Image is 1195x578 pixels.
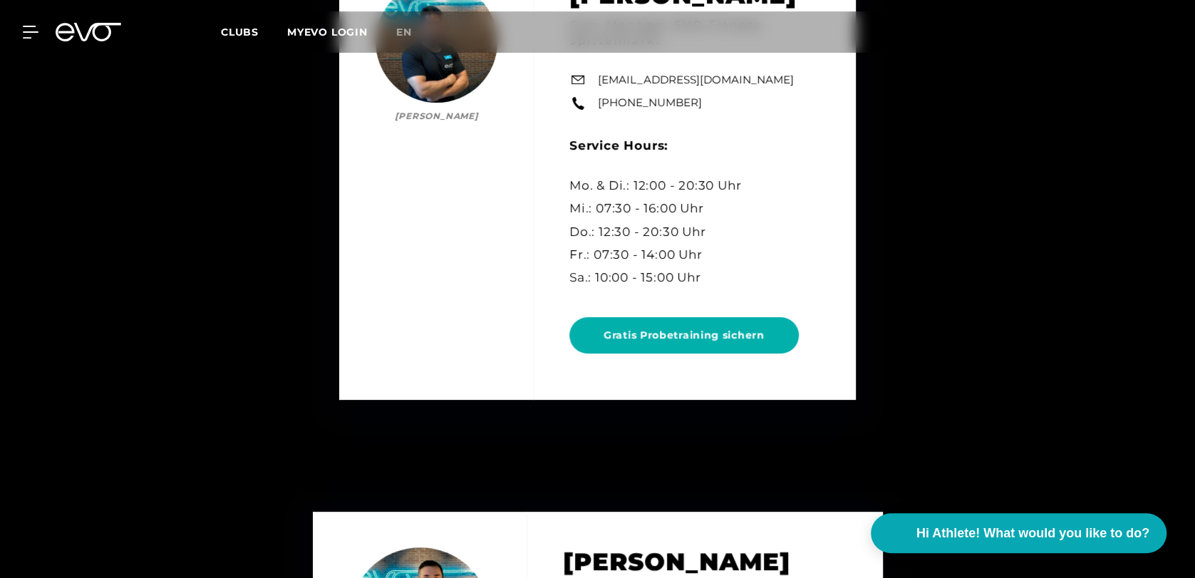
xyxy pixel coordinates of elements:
[396,24,429,41] a: en
[569,306,805,364] a: Gratis Probetraining sichern
[287,26,368,38] a: MYEVO LOGIN
[396,26,412,38] span: en
[221,26,259,38] span: Clubs
[598,72,794,88] a: [EMAIL_ADDRESS][DOMAIN_NAME]
[916,524,1149,543] span: Hi Athlete! What would you like to do?
[598,95,702,111] a: [PHONE_NUMBER]
[221,25,287,38] a: Clubs
[604,328,765,343] span: Gratis Probetraining sichern
[871,513,1166,553] button: Hi Athlete! What would you like to do?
